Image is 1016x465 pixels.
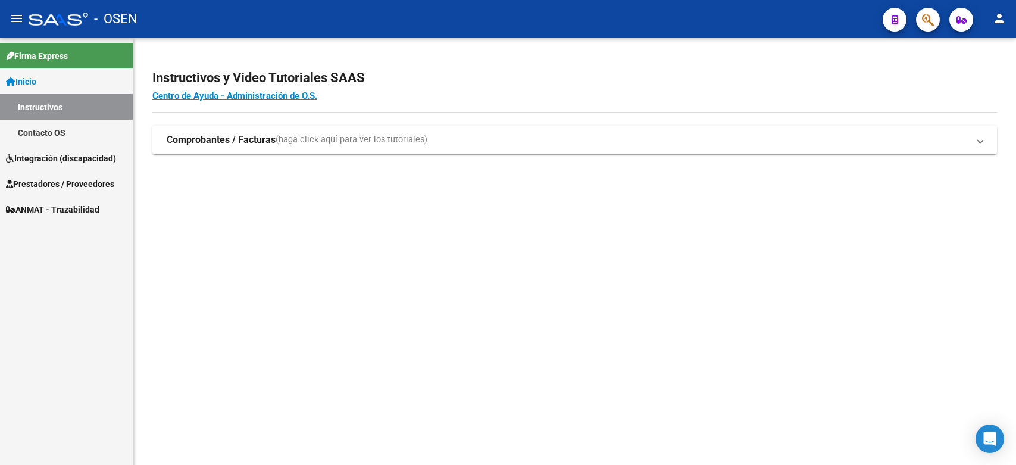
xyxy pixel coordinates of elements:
[167,133,276,146] strong: Comprobantes / Facturas
[276,133,427,146] span: (haga click aquí para ver los tutoriales)
[152,126,997,154] mat-expansion-panel-header: Comprobantes / Facturas(haga click aquí para ver los tutoriales)
[6,75,36,88] span: Inicio
[6,49,68,63] span: Firma Express
[6,203,99,216] span: ANMAT - Trazabilidad
[152,90,317,101] a: Centro de Ayuda - Administración de O.S.
[94,6,137,32] span: - OSEN
[976,425,1004,453] div: Open Intercom Messenger
[10,11,24,26] mat-icon: menu
[6,152,116,165] span: Integración (discapacidad)
[6,177,114,191] span: Prestadores / Proveedores
[152,67,997,89] h2: Instructivos y Video Tutoriales SAAS
[992,11,1006,26] mat-icon: person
